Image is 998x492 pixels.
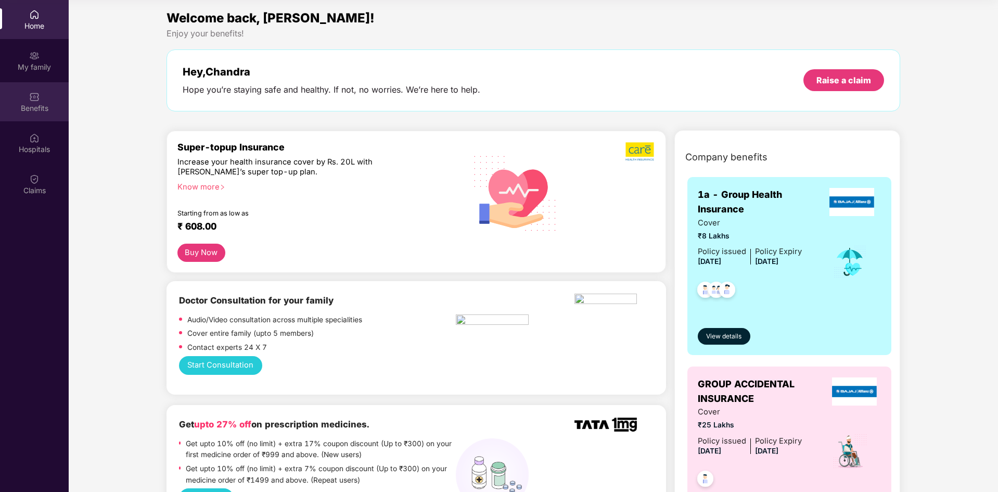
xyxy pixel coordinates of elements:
div: Hope you’re staying safe and healthy. If not, no worries. We’re here to help. [183,84,480,95]
span: [DATE] [698,447,721,455]
img: insurerLogo [832,377,877,406]
img: icon [832,433,868,470]
img: physica%20-%20Edited.png [574,294,637,307]
div: Hey, Chandra [183,66,480,78]
b: Doctor Consultation for your family [179,295,334,306]
span: [DATE] [755,447,778,455]
span: ₹25 Lakhs [698,420,802,431]
div: Policy issued [698,246,746,258]
img: icon [833,245,867,279]
p: Contact experts 24 X 7 [187,342,267,354]
div: Know more [177,182,450,190]
p: Audio/Video consultation across multiple specialities [187,314,362,326]
img: svg+xml;base64,PHN2ZyBpZD0iQmVuZWZpdHMiIHhtbG5zPSJodHRwOi8vd3d3LnczLm9yZy8yMDAwL3N2ZyIgd2lkdGg9Ij... [29,92,40,102]
p: Cover entire family (upto 5 members) [187,328,314,339]
button: View details [698,328,750,345]
span: Company benefits [685,150,767,165]
span: ₹8 Lakhs [698,231,802,242]
span: 1a - Group Health Insurance [698,187,823,217]
span: Welcome back, [PERSON_NAME]! [167,10,375,26]
b: Get on prescription medicines. [179,419,369,430]
p: Get upto 10% off (no limit) + extra 7% coupon discount (Up to ₹300) on your medicine order of ₹14... [186,463,455,486]
img: b5dec4f62d2307b9de63beb79f102df3.png [625,142,655,161]
img: svg+xml;base64,PHN2ZyBpZD0iQ2xhaW0iIHhtbG5zPSJodHRwOi8vd3d3LnczLm9yZy8yMDAwL3N2ZyIgd2lkdGg9IjIwIi... [29,174,40,184]
img: svg+xml;base64,PHN2ZyBpZD0iSG9tZSIgeG1sbnM9Imh0dHA6Ly93d3cudzMub3JnLzIwMDAvc3ZnIiB3aWR0aD0iMjAiIG... [29,9,40,20]
div: Enjoy your benefits! [167,28,901,39]
img: svg+xml;base64,PHN2ZyB4bWxucz0iaHR0cDovL3d3dy53My5vcmcvMjAwMC9zdmciIHdpZHRoPSI0OC45NDMiIGhlaWdodD... [693,279,718,304]
button: Start Consultation [179,356,262,375]
span: GROUP ACCIDENTAL INSURANCE [698,377,828,407]
img: pngtree-physiotherapy-physiotherapist-rehab-disability-stretching-png-image_6063262.png [456,314,529,328]
img: svg+xml;base64,PHN2ZyBpZD0iSG9zcGl0YWxzIiB4bWxucz0iaHR0cDovL3d3dy53My5vcmcvMjAwMC9zdmciIHdpZHRoPS... [29,133,40,143]
span: upto 27% off [194,419,251,430]
span: View details [706,332,741,342]
div: Raise a claim [816,74,871,86]
div: Starting from as low as [177,209,412,217]
div: ₹ 608.00 [177,221,446,233]
div: Policy issued [698,435,746,447]
img: insurerLogo [829,188,874,216]
img: svg+xml;base64,PHN2ZyB3aWR0aD0iMjAiIGhlaWdodD0iMjAiIHZpZXdCb3g9IjAgMCAyMCAyMCIgZmlsbD0ibm9uZSIgeG... [29,51,40,61]
span: right [220,184,225,190]
img: svg+xml;base64,PHN2ZyB4bWxucz0iaHR0cDovL3d3dy53My5vcmcvMjAwMC9zdmciIHhtbG5zOnhsaW5rPSJodHRwOi8vd3... [466,142,565,243]
div: Super-topup Insurance [177,142,456,153]
p: Get upto 10% off (no limit) + extra 17% coupon discount (Up to ₹300) on your first medicine order... [186,438,455,461]
span: [DATE] [698,257,721,266]
button: Buy Now [177,244,225,262]
span: Cover [698,217,802,229]
div: Policy Expiry [755,435,802,447]
img: svg+xml;base64,PHN2ZyB4bWxucz0iaHR0cDovL3d3dy53My5vcmcvMjAwMC9zdmciIHdpZHRoPSI0OC45MTUiIGhlaWdodD... [703,279,729,304]
img: svg+xml;base64,PHN2ZyB4bWxucz0iaHR0cDovL3d3dy53My5vcmcvMjAwMC9zdmciIHdpZHRoPSI0OC45NDMiIGhlaWdodD... [714,279,740,304]
div: Increase your health insurance cover by Rs. 20L with [PERSON_NAME]’s super top-up plan. [177,157,411,178]
img: TATA_1mg_Logo.png [574,418,637,432]
span: Cover [698,406,802,418]
div: Policy Expiry [755,246,802,258]
span: [DATE] [755,257,778,266]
